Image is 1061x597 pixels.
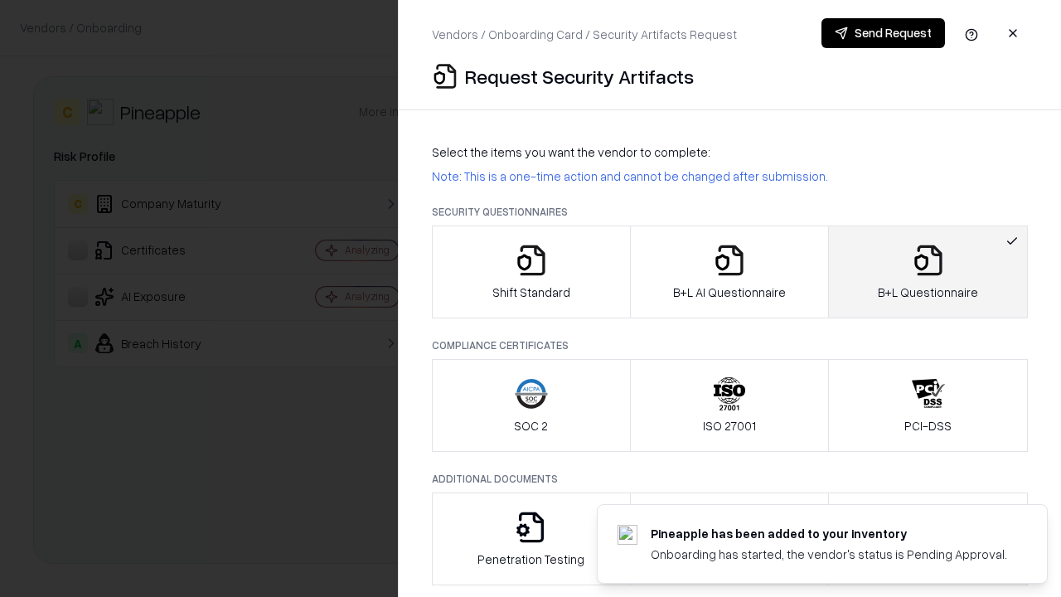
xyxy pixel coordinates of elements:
div: Onboarding has started, the vendor's status is Pending Approval. [651,546,1007,563]
img: pineappleenergy.com [618,525,637,545]
p: ISO 27001 [703,417,756,434]
button: B+L Questionnaire [828,226,1028,318]
p: Additional Documents [432,472,1028,486]
button: Penetration Testing [432,493,631,585]
p: Note: This is a one-time action and cannot be changed after submission. [432,167,1028,185]
div: Pineapple has been added to your inventory [651,525,1007,542]
p: SOC 2 [514,417,548,434]
p: Penetration Testing [477,551,584,568]
p: B+L Questionnaire [878,284,978,301]
button: PCI-DSS [828,359,1028,452]
p: Compliance Certificates [432,338,1028,352]
p: Select the items you want the vendor to complete: [432,143,1028,161]
p: Shift Standard [492,284,570,301]
p: Security Questionnaires [432,205,1028,219]
button: B+L AI Questionnaire [630,226,830,318]
p: Request Security Artifacts [465,63,694,90]
button: Send Request [821,18,945,48]
p: PCI-DSS [904,417,952,434]
button: ISO 27001 [630,359,830,452]
button: SOC 2 [432,359,631,452]
button: Data Processing Agreement [828,493,1028,585]
button: Shift Standard [432,226,631,318]
p: Vendors / Onboarding Card / Security Artifacts Request [432,26,737,43]
button: Privacy Policy [630,493,830,585]
p: B+L AI Questionnaire [673,284,786,301]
